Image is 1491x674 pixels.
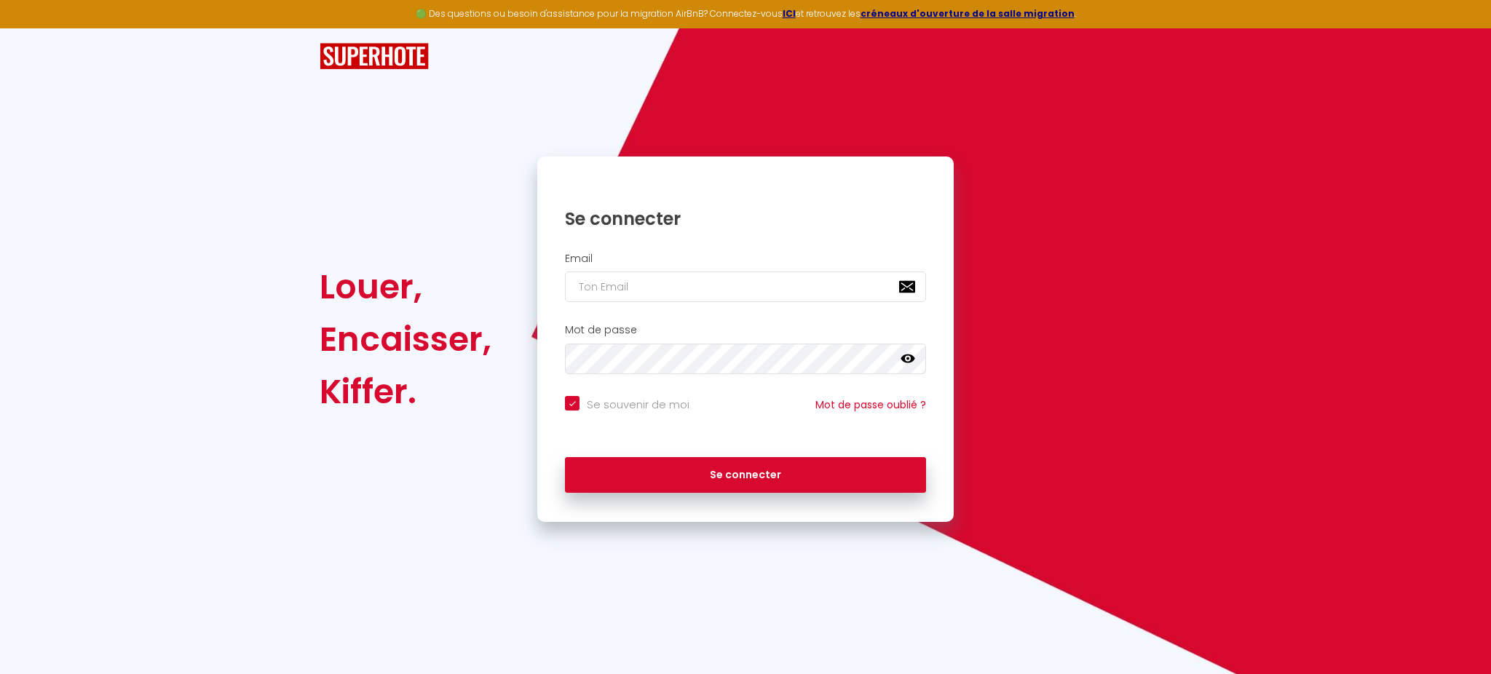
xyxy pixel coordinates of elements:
[320,261,491,313] div: Louer,
[861,7,1075,20] a: créneaux d'ouverture de la salle migration
[565,207,926,230] h1: Se connecter
[565,324,926,336] h2: Mot de passe
[320,365,491,418] div: Kiffer.
[565,271,926,302] input: Ton Email
[565,457,926,493] button: Se connecter
[320,43,429,70] img: SuperHote logo
[320,313,491,365] div: Encaisser,
[783,7,796,20] a: ICI
[565,253,926,265] h2: Email
[815,397,926,412] a: Mot de passe oublié ?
